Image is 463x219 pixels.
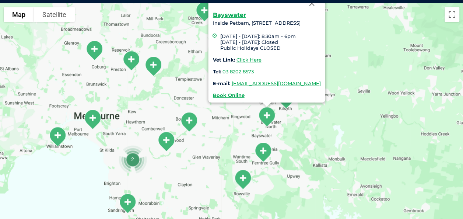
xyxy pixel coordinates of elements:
strong: Vet Link: [213,57,235,63]
div: 2 [116,142,150,176]
div: Ashburton [154,128,178,154]
strong: Tel: [213,69,221,74]
div: Bayswater [255,104,279,130]
button: Toggle fullscreen view [445,7,459,22]
div: Sandringham [115,190,140,216]
a: [EMAIL_ADDRESS][DOMAIN_NAME] [231,80,320,86]
div: South Melbourne [80,106,105,132]
div: Warringal [141,53,165,79]
button: Search [449,34,456,41]
strong: E-mail: [213,80,230,86]
div: Ferntree Gully [251,139,275,165]
a: Click Here [236,57,261,63]
li: [DATE] - [DATE]: 8:30am - 6pm [DATE] - [DATE]: Closed ﻿Public Holidays ﻿CLOSED [220,33,320,51]
div: Williamstown [45,124,70,150]
div: Box Hill [177,109,201,135]
a: Bayswater [213,11,246,18]
button: Show street map [4,7,34,22]
a: Book Online [213,92,244,98]
a: 03 8202 8573 [222,69,253,74]
div: Preston [119,48,143,74]
div: Inside Petbarn, [STREET_ADDRESS] [213,12,320,98]
div: Stud Park [231,166,255,192]
button: Show satellite imagery [34,7,75,22]
div: Coburg [82,37,106,63]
